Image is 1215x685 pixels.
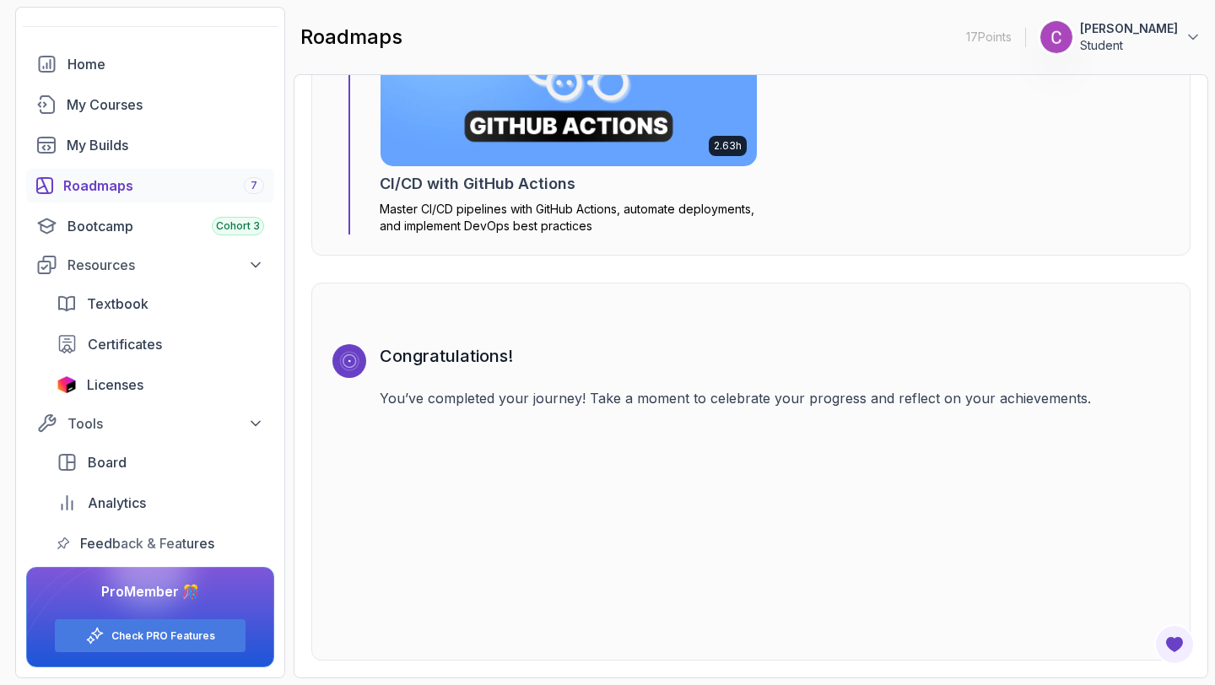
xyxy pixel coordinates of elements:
div: Roadmaps [63,175,264,196]
a: courses [26,88,274,121]
a: builds [26,128,274,162]
span: Licenses [87,375,143,395]
button: Open Feedback Button [1154,624,1195,665]
a: bootcamp [26,209,274,243]
a: analytics [46,486,274,520]
div: Home [67,54,264,74]
div: Resources [67,255,264,275]
p: Student [1080,37,1178,54]
div: Tools [67,413,264,434]
p: [PERSON_NAME] [1080,20,1178,37]
p: You’ve completed your journey! Take a moment to celebrate your progress and reflect on your achie... [380,388,1169,408]
a: home [26,47,274,81]
a: licenses [46,368,274,402]
span: Board [88,452,127,472]
h2: roadmaps [300,24,402,51]
a: Check PRO Features [111,629,215,643]
span: Cohort 3 [216,219,260,233]
button: Tools [26,408,274,439]
span: Certificates [88,334,162,354]
span: Textbook [87,294,148,314]
h3: Congratulations! [380,344,1169,368]
button: Resources [26,250,274,280]
span: Feedback & Features [80,533,214,553]
img: jetbrains icon [57,376,77,393]
a: feedback [46,526,274,560]
span: 7 [251,179,257,192]
span: Analytics [88,493,146,513]
button: Check PRO Features [54,618,246,653]
div: My Builds [67,135,264,155]
button: user profile image[PERSON_NAME]Student [1039,20,1201,54]
p: 2.63h [714,139,742,153]
a: certificates [46,327,274,361]
a: textbook [46,287,274,321]
p: 17 Points [966,29,1012,46]
div: My Courses [67,94,264,115]
h2: CI/CD with GitHub Actions [380,172,575,196]
a: roadmaps [26,169,274,202]
div: Bootcamp [67,216,264,236]
img: user profile image [1040,21,1072,53]
a: board [46,445,274,479]
p: Master CI/CD pipelines with GitHub Actions, automate deployments, and implement DevOps best pract... [380,201,758,235]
